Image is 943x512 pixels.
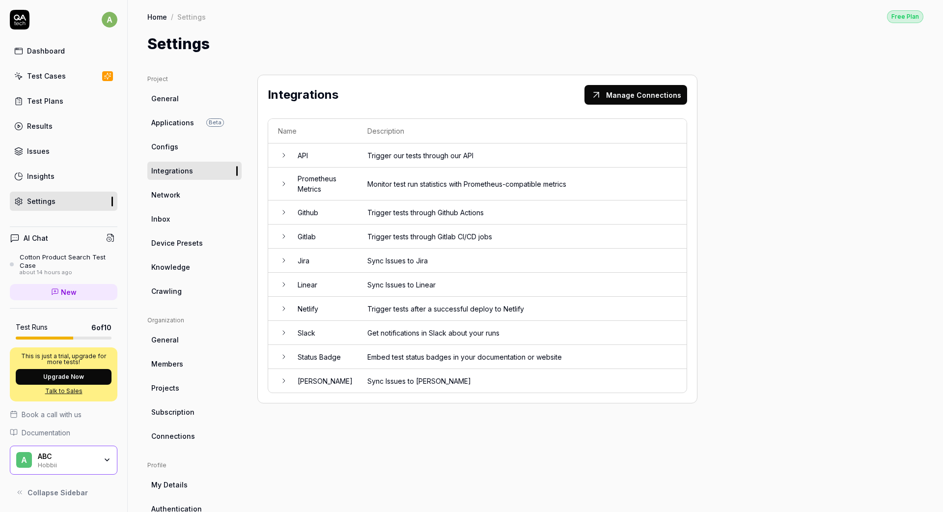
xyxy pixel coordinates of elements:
[147,186,242,204] a: Network
[10,116,117,136] a: Results
[584,85,687,105] button: Manage Connections
[171,12,173,22] div: /
[102,12,117,28] span: a
[10,192,117,211] a: Settings
[288,369,358,393] td: [PERSON_NAME]
[147,331,242,349] a: General
[151,214,170,224] span: Inbox
[151,142,178,152] span: Configs
[147,75,242,84] div: Project
[10,284,117,300] a: New
[151,286,182,296] span: Crawling
[288,200,358,225] td: Github
[16,353,111,365] p: This is just a trial, upgrade for more tests!
[288,225,358,249] td: Gitlab
[147,379,242,397] a: Projects
[358,143,687,168] td: Trigger our tests through our API
[27,171,55,181] div: Insights
[38,460,97,468] div: Hobbii
[147,316,242,325] div: Organization
[10,483,117,502] button: Collapse Sidebar
[151,431,195,441] span: Connections
[147,234,242,252] a: Device Presets
[151,480,188,490] span: My Details
[358,225,687,249] td: Trigger tests through Gitlab CI/CD jobs
[147,427,242,445] a: Connections
[27,46,65,56] div: Dashboard
[10,427,117,438] a: Documentation
[288,297,358,321] td: Netlify
[20,253,117,269] div: Cotton Product Search Test Case
[288,273,358,297] td: Linear
[10,66,117,85] a: Test Cases
[10,91,117,111] a: Test Plans
[151,117,194,128] span: Applications
[16,387,111,396] a: Talk to Sales
[147,138,242,156] a: Configs
[22,409,82,420] span: Book a call with us
[10,253,117,276] a: Cotton Product Search Test Caseabout 14 hours ago
[358,168,687,200] td: Monitor test run statistics with Prometheus-compatible metrics
[22,427,70,438] span: Documentation
[147,210,242,228] a: Inbox
[20,269,117,276] div: about 14 hours ago
[27,121,53,131] div: Results
[151,262,190,272] span: Knowledge
[288,345,358,369] td: Status Badge
[147,258,242,276] a: Knowledge
[288,168,358,200] td: Prometheus Metrics
[102,10,117,29] button: a
[288,143,358,168] td: API
[147,355,242,373] a: Members
[177,12,206,22] div: Settings
[358,369,687,393] td: Sync Issues to [PERSON_NAME]
[147,403,242,421] a: Subscription
[151,407,194,417] span: Subscription
[147,12,167,22] a: Home
[10,446,117,475] button: AABCHobbii
[358,200,687,225] td: Trigger tests through Github Actions
[10,167,117,186] a: Insights
[151,335,179,345] span: General
[147,282,242,300] a: Crawling
[147,89,242,108] a: General
[206,118,224,127] span: Beta
[268,119,358,143] th: Name
[147,162,242,180] a: Integrations
[38,452,97,461] div: ABC
[10,409,117,420] a: Book a call with us
[151,359,183,369] span: Members
[268,86,338,104] h2: Integrations
[16,323,48,332] h5: Test Runs
[358,273,687,297] td: Sync Issues to Linear
[16,452,32,468] span: A
[358,249,687,273] td: Sync Issues to Jira
[10,142,117,161] a: Issues
[16,369,111,385] button: Upgrade Now
[151,238,203,248] span: Device Presets
[147,33,210,55] h1: Settings
[91,322,111,333] span: 6 of 10
[61,287,77,297] span: New
[358,119,687,143] th: Description
[358,321,687,345] td: Get notifications in Slack about your runs
[151,166,193,176] span: Integrations
[151,93,179,104] span: General
[151,190,180,200] span: Network
[27,196,55,206] div: Settings
[27,96,63,106] div: Test Plans
[151,383,179,393] span: Projects
[887,10,923,23] button: Free Plan
[147,476,242,494] a: My Details
[27,146,50,156] div: Issues
[358,297,687,321] td: Trigger tests after a successful deploy to Netlify
[10,41,117,60] a: Dashboard
[147,114,242,132] a: ApplicationsBeta
[288,321,358,345] td: Slack
[24,233,48,243] h4: AI Chat
[147,461,242,470] div: Profile
[288,249,358,273] td: Jira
